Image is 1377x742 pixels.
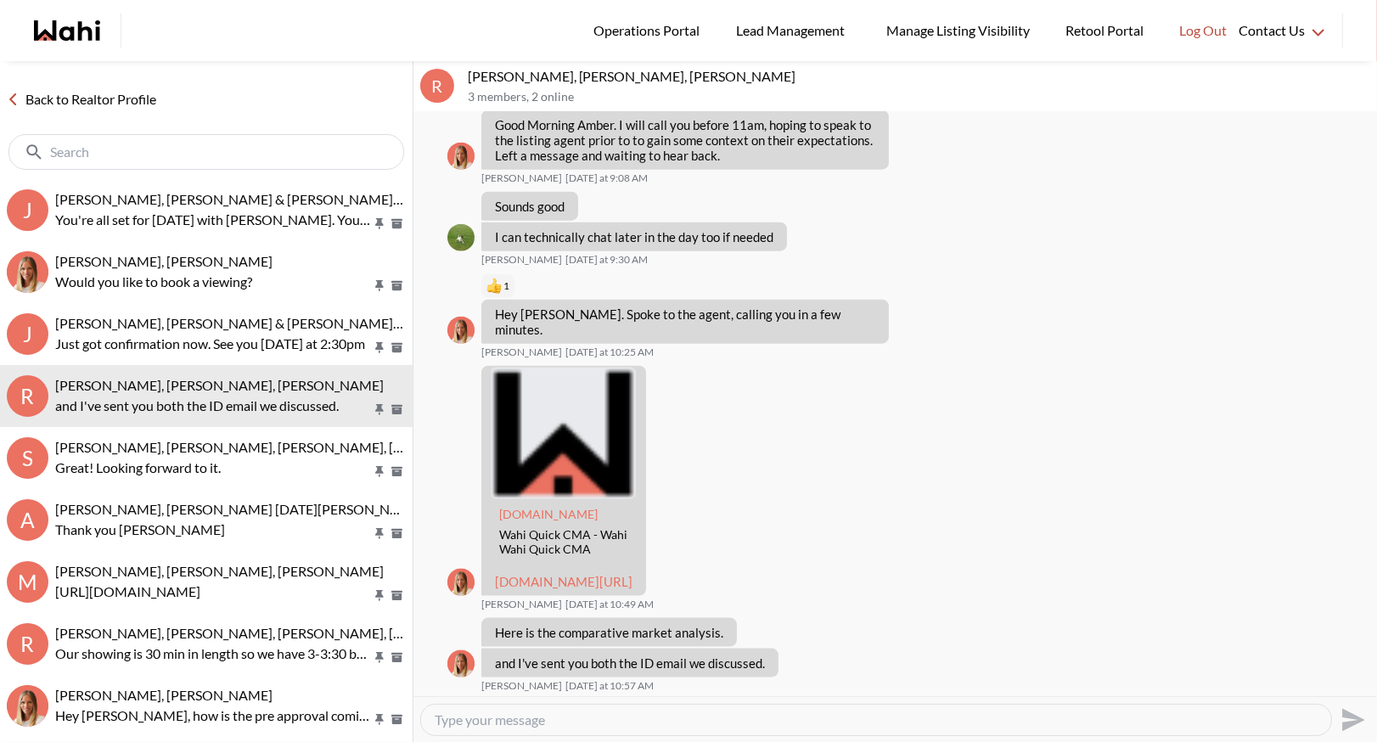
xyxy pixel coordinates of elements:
[55,210,372,230] p: You're all set for [DATE] with [PERSON_NAME]. You will see the chat with him there.
[495,655,765,671] p: and I've sent you both the ID email we discussed.
[7,499,48,541] div: A
[372,464,387,479] button: Pin
[481,346,562,359] span: [PERSON_NAME]
[7,623,48,665] div: R
[1179,20,1227,42] span: Log Out
[565,598,654,611] time: 2025-09-12T14:49:48.777Z
[55,272,372,292] p: Would you like to book a viewing?
[736,20,851,42] span: Lead Management
[372,712,387,727] button: Pin
[447,143,475,170] img: M
[593,20,705,42] span: Operations Portal
[388,526,406,541] button: Archive
[372,278,387,293] button: Pin
[34,20,100,41] a: Wahi homepage
[565,679,654,693] time: 2025-09-12T14:57:21.416Z
[447,143,475,170] div: Michelle Ryckman
[55,458,372,478] p: Great! Looking forward to it.
[50,143,366,160] input: Search
[447,650,475,677] img: M
[468,68,1370,85] p: [PERSON_NAME], [PERSON_NAME], [PERSON_NAME]
[499,528,627,542] div: Wahi Quick CMA - Wahi
[55,377,384,393] span: [PERSON_NAME], [PERSON_NAME], [PERSON_NAME]
[372,216,387,231] button: Pin
[468,90,1370,104] p: 3 members , 2 online
[7,251,48,293] img: T
[565,346,654,359] time: 2025-09-12T14:25:52.739Z
[503,279,509,293] span: 1
[420,69,454,103] div: R
[55,315,504,331] span: [PERSON_NAME], [PERSON_NAME] & [PERSON_NAME], [PERSON_NAME]
[388,588,406,603] button: Archive
[495,625,723,640] p: Here is the comparative market analysis.
[7,251,48,293] div: TIGRAN ARUSTAMYAN, Michelle
[481,253,562,267] span: [PERSON_NAME]
[881,20,1035,42] span: Manage Listing Visibility
[7,685,48,727] img: E
[481,273,896,300] div: Reaction list
[447,224,475,251] div: Amber F
[7,437,48,479] div: S
[481,679,562,693] span: [PERSON_NAME]
[447,650,475,677] div: Michelle Ryckman
[447,317,475,344] div: Michelle Ryckman
[7,685,48,727] div: Efrem Abraham, Michelle
[7,189,48,231] div: J
[7,313,48,355] div: J
[447,569,475,596] img: M
[55,191,502,207] span: [PERSON_NAME], [PERSON_NAME] & [PERSON_NAME] [PERSON_NAME]
[447,317,475,344] img: M
[55,625,495,641] span: [PERSON_NAME], [PERSON_NAME], [PERSON_NAME], [PERSON_NAME]
[435,711,1318,728] textarea: Type your message
[447,569,475,596] div: Michelle Ryckman
[55,687,273,703] span: [PERSON_NAME], [PERSON_NAME]
[499,507,598,521] a: Attachment
[55,396,372,416] p: and I've sent you both the ID email we discussed.
[372,402,387,417] button: Pin
[495,199,565,214] p: Sounds good
[55,582,372,602] p: [URL][DOMAIN_NAME]
[1332,700,1370,739] button: Send
[372,340,387,355] button: Pin
[372,650,387,665] button: Pin
[55,520,372,540] p: Thank you [PERSON_NAME]
[481,171,562,185] span: [PERSON_NAME]
[55,501,535,517] span: [PERSON_NAME], [PERSON_NAME] [DATE][PERSON_NAME], [PERSON_NAME]
[7,375,48,417] div: R
[7,561,48,603] div: M
[388,712,406,727] button: Archive
[499,542,627,557] div: Wahi Quick CMA
[495,117,875,163] p: Good Morning Amber. I will call you before 11am, hoping to speak to the listing agent prior to to...
[55,563,384,579] span: [PERSON_NAME], [PERSON_NAME], [PERSON_NAME]
[565,171,648,185] time: 2025-09-12T13:08:42.916Z
[55,253,273,269] span: [PERSON_NAME], [PERSON_NAME]
[388,278,406,293] button: Archive
[447,224,475,251] img: A
[372,588,387,603] button: Pin
[372,526,387,541] button: Pin
[495,306,875,337] p: Hey [PERSON_NAME]. Spoke to the agent, calling you in a few minutes.
[388,216,406,231] button: Archive
[495,574,632,589] a: [DOMAIN_NAME][URL]
[1065,20,1149,42] span: Retool Portal
[55,644,372,664] p: Our showing is 30 min in length so we have 3-3:30 booked.
[388,464,406,479] button: Archive
[486,279,509,293] button: Reactions: like
[388,650,406,665] button: Archive
[495,229,773,245] p: I can technically chat later in the day too if needed
[491,368,636,499] img: Wahi Quick CMA - Wahi
[55,705,372,726] p: Hey [PERSON_NAME], how is the pre approval coming along?
[481,598,562,611] span: [PERSON_NAME]
[388,340,406,355] button: Archive
[55,334,372,354] p: Just got confirmation now. See you [DATE] at 2:30pm
[565,253,648,267] time: 2025-09-12T13:30:47.260Z
[55,439,495,455] span: [PERSON_NAME], [PERSON_NAME], [PERSON_NAME], [PERSON_NAME]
